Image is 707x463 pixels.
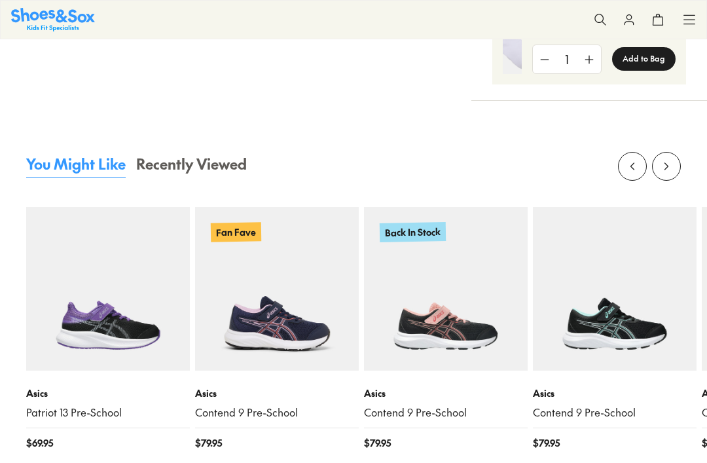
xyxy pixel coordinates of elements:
p: Fan Fave [211,223,261,242]
a: Shoes & Sox [11,8,95,31]
span: $ 69.95 [26,436,53,450]
p: Asics [533,386,697,400]
button: Recently Viewed [136,153,247,178]
a: Contend 9 Pre-School [364,405,528,420]
p: Asics [26,386,190,400]
span: $ 79.95 [195,436,222,450]
a: Patriot 13 Pre-School [26,405,190,420]
span: $ 79.95 [364,436,391,450]
p: Back In Stock [380,222,446,242]
span: $ 79.95 [533,436,560,450]
button: Add to Bag [612,47,676,71]
div: 1 [556,45,577,73]
p: Asics [195,386,359,400]
a: Contend 9 Pre-School [533,405,697,420]
p: Asics [364,386,528,400]
button: You Might Like [26,153,126,178]
img: SNS_Logo_Responsive.svg [11,8,95,31]
a: Contend 9 Pre-School [195,405,359,420]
